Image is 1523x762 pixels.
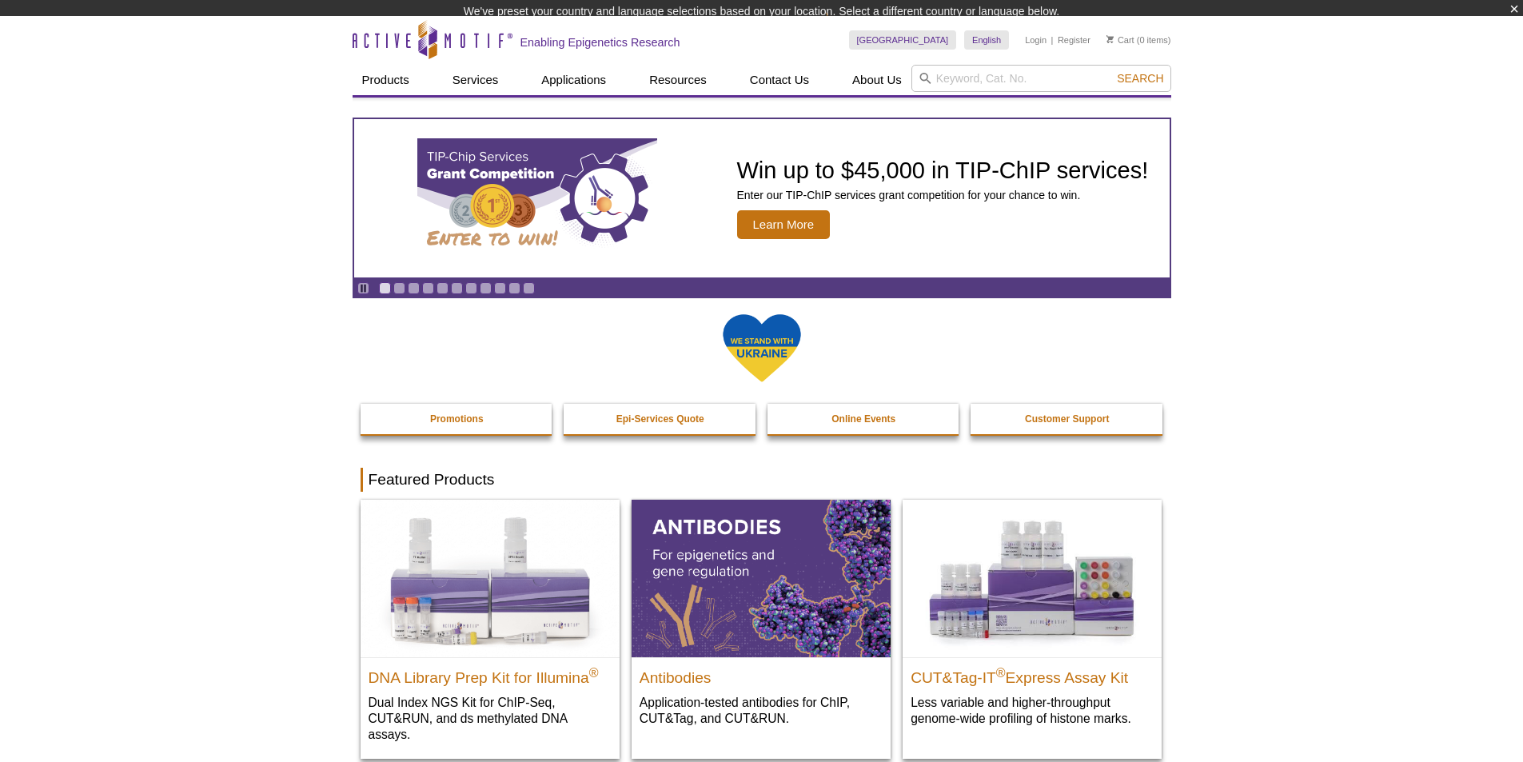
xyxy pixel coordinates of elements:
a: TIP-ChIP Services Grant Competition Win up to $45,000 in TIP-ChIP services! Enter our TIP-ChIP se... [354,119,1170,277]
strong: Customer Support [1025,413,1109,425]
img: Your Cart [1106,35,1114,43]
a: CUT&Tag-IT® Express Assay Kit CUT&Tag-IT®Express Assay Kit Less variable and higher-throughput ge... [903,500,1162,742]
h2: Win up to $45,000 in TIP-ChIP services! [737,158,1149,182]
a: Go to slide 4 [422,282,434,294]
a: Services [443,65,508,95]
img: Change Here [826,12,868,50]
a: Go to slide 6 [451,282,463,294]
a: Go to slide 3 [408,282,420,294]
a: Contact Us [740,65,819,95]
strong: Online Events [831,413,895,425]
a: Go to slide 5 [437,282,449,294]
a: Products [353,65,419,95]
img: DNA Library Prep Kit for Illumina [361,500,620,656]
strong: Epi-Services Quote [616,413,704,425]
p: Application-tested antibodies for ChIP, CUT&Tag, and CUT&RUN. [640,694,883,727]
a: Go to slide 11 [523,282,535,294]
img: TIP-ChIP Services Grant Competition [417,138,657,258]
a: Online Events [767,404,961,434]
strong: Promotions [430,413,484,425]
sup: ® [589,665,599,679]
span: Search [1117,72,1163,85]
img: We Stand With Ukraine [722,313,802,384]
article: TIP-ChIP Services Grant Competition [354,119,1170,277]
sup: ® [996,665,1006,679]
a: Go to slide 10 [508,282,520,294]
span: Learn More [737,210,831,239]
a: Customer Support [971,404,1164,434]
a: DNA Library Prep Kit for Illumina DNA Library Prep Kit for Illumina® Dual Index NGS Kit for ChIP-... [361,500,620,758]
a: Login [1025,34,1047,46]
a: English [964,30,1009,50]
button: Search [1112,71,1168,86]
a: Go to slide 1 [379,282,391,294]
p: Less variable and higher-throughput genome-wide profiling of histone marks​. [911,694,1154,727]
p: Dual Index NGS Kit for ChIP-Seq, CUT&RUN, and ds methylated DNA assays. [369,694,612,743]
h2: CUT&Tag-IT Express Assay Kit [911,662,1154,686]
a: [GEOGRAPHIC_DATA] [849,30,957,50]
h2: DNA Library Prep Kit for Illumina [369,662,612,686]
li: | [1051,30,1054,50]
a: Cart [1106,34,1134,46]
a: Promotions [361,404,554,434]
h2: Enabling Epigenetics Research [520,35,680,50]
a: Resources [640,65,716,95]
a: Toggle autoplay [357,282,369,294]
a: Go to slide 9 [494,282,506,294]
img: CUT&Tag-IT® Express Assay Kit [903,500,1162,656]
input: Keyword, Cat. No. [911,65,1171,92]
a: Register [1058,34,1090,46]
a: Go to slide 7 [465,282,477,294]
h2: Featured Products [361,468,1163,492]
a: Epi-Services Quote [564,404,757,434]
a: All Antibodies Antibodies Application-tested antibodies for ChIP, CUT&Tag, and CUT&RUN. [632,500,891,742]
img: All Antibodies [632,500,891,656]
a: Applications [532,65,616,95]
li: (0 items) [1106,30,1171,50]
a: About Us [843,65,911,95]
a: Go to slide 2 [393,282,405,294]
h2: Antibodies [640,662,883,686]
p: Enter our TIP-ChIP services grant competition for your chance to win. [737,188,1149,202]
a: Go to slide 8 [480,282,492,294]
